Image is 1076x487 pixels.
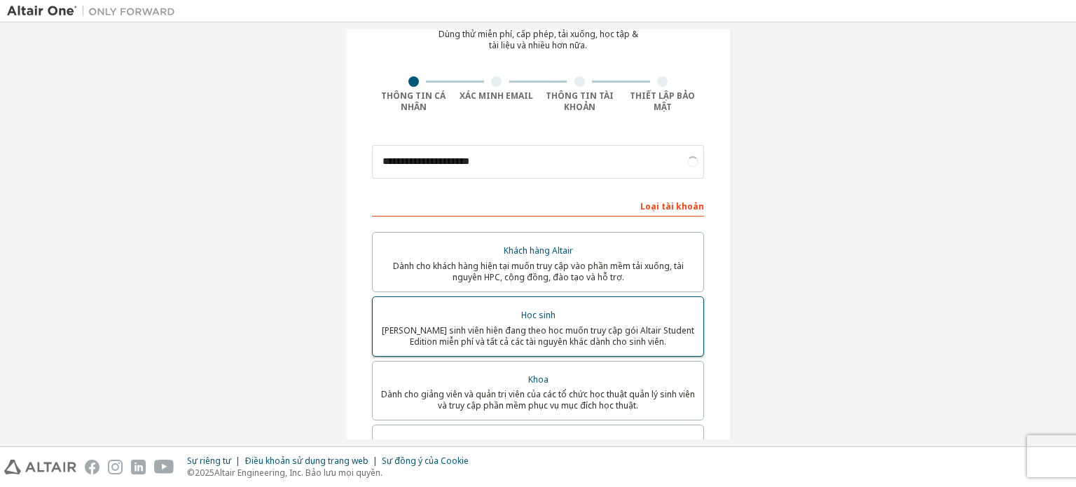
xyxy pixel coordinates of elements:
[187,455,231,467] font: Sự riêng tư
[521,309,556,321] font: Học sinh
[154,460,174,474] img: youtube.svg
[640,200,704,212] font: Loại tài khoản
[381,90,446,113] font: Thông tin cá nhân
[507,437,569,449] font: Mọi người khác
[187,467,195,479] font: ©
[393,260,684,283] font: Dành cho khách hàng hiện tại muốn truy cập vào phần mềm tải xuống, tài nguyên HPC, cộng đồng, đào...
[131,460,146,474] img: linkedin.svg
[630,90,695,113] font: Thiết lập bảo mật
[528,373,549,385] font: Khoa
[460,90,533,102] font: Xác minh Email
[382,455,469,467] font: Sự đồng ý của Cookie
[7,4,182,18] img: Altair One
[489,39,587,51] font: tài liệu và nhiều hơn nữa.
[108,460,123,474] img: instagram.svg
[4,460,76,474] img: altair_logo.svg
[546,90,614,113] font: Thông tin tài khoản
[381,388,695,411] font: Dành cho giảng viên và quản trị viên của các tổ chức học thuật quản lý sinh viên và truy cập phần...
[244,455,368,467] font: Điều khoản sử dụng trang web
[382,324,694,348] font: [PERSON_NAME] sinh viên hiện đang theo học muốn truy cập gói Altair Student Edition miễn phí và t...
[85,460,99,474] img: facebook.svg
[439,28,638,40] font: Dùng thử miễn phí, cấp phép, tải xuống, học tập &
[195,467,214,479] font: 2025
[214,467,382,479] font: Altair Engineering, Inc. Bảo lưu mọi quyền.
[504,245,573,256] font: Khách hàng Altair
